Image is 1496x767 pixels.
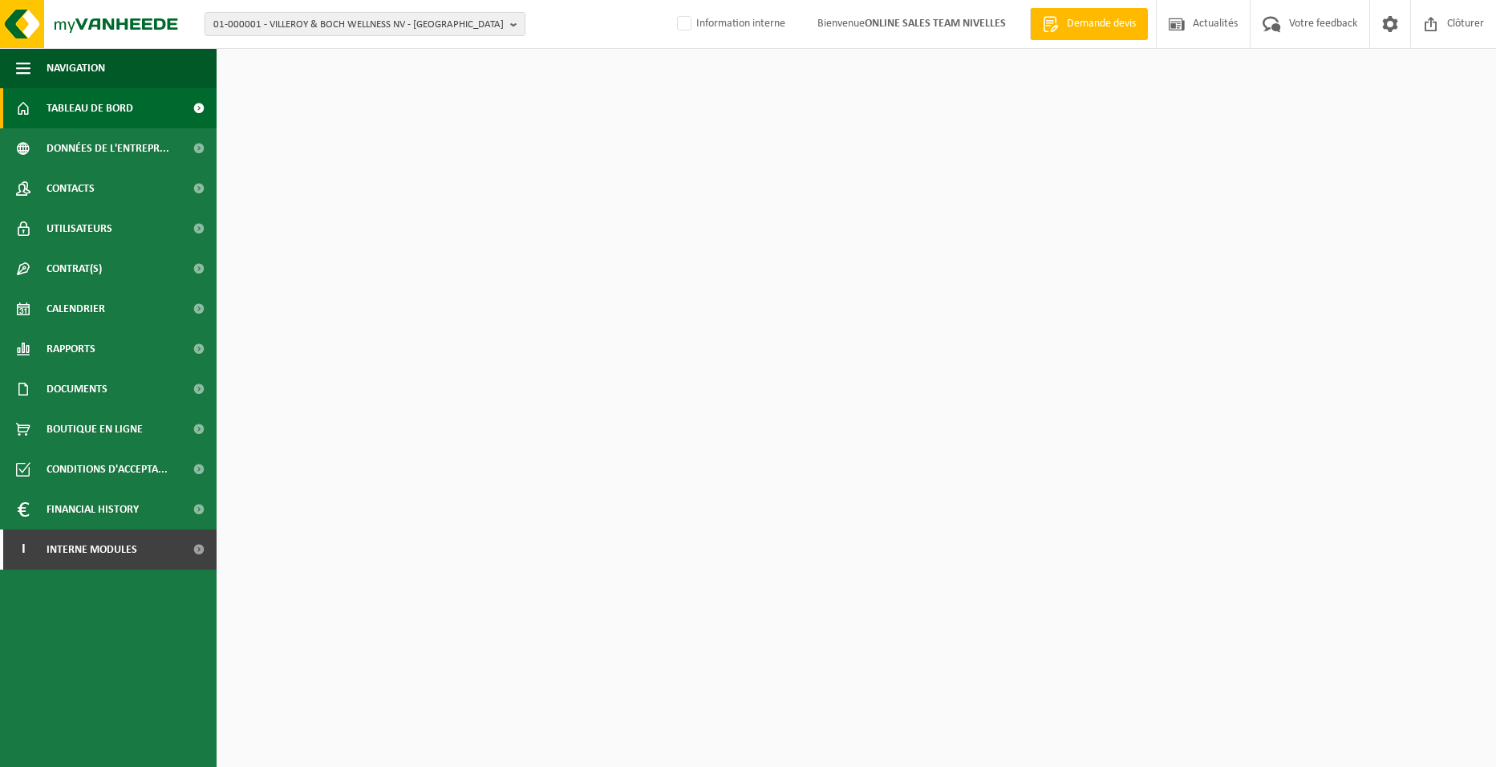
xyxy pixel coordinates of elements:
[865,18,1006,30] strong: ONLINE SALES TEAM NIVELLES
[205,12,525,36] button: 01-000001 - VILLEROY & BOCH WELLNESS NV - [GEOGRAPHIC_DATA]
[47,489,139,530] span: Financial History
[47,449,168,489] span: Conditions d'accepta...
[47,209,112,249] span: Utilisateurs
[47,329,95,369] span: Rapports
[47,409,143,449] span: Boutique en ligne
[47,128,169,168] span: Données de l'entrepr...
[47,88,133,128] span: Tableau de bord
[16,530,30,570] span: I
[47,168,95,209] span: Contacts
[47,369,107,409] span: Documents
[1063,16,1140,32] span: Demande devis
[1030,8,1148,40] a: Demande devis
[47,289,105,329] span: Calendrier
[674,12,785,36] label: Information interne
[47,48,105,88] span: Navigation
[47,249,102,289] span: Contrat(s)
[213,13,504,37] span: 01-000001 - VILLEROY & BOCH WELLNESS NV - [GEOGRAPHIC_DATA]
[47,530,137,570] span: Interne modules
